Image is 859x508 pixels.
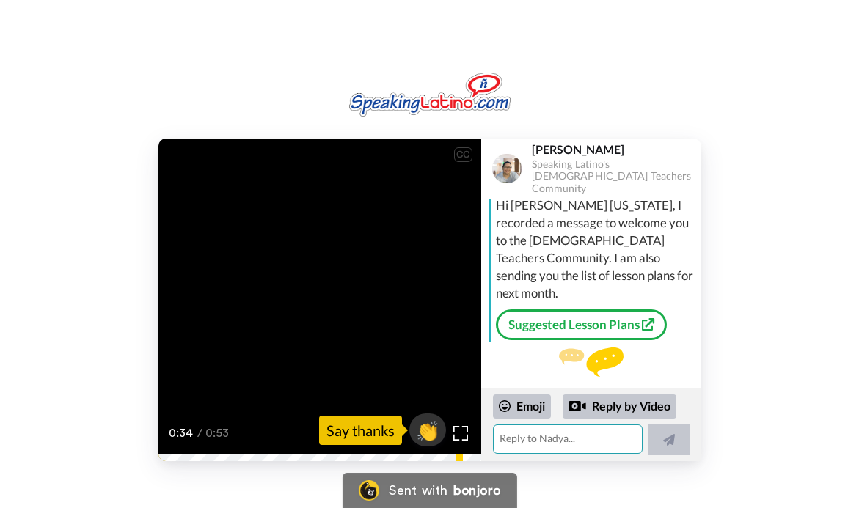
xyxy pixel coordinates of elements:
[559,347,624,377] img: message.svg
[496,196,698,302] div: Hi [PERSON_NAME] [US_STATE], I recorded a message to welcome you to the [DEMOGRAPHIC_DATA] Teache...
[532,142,701,156] div: [PERSON_NAME]
[409,419,446,442] span: 👏
[169,424,194,442] span: 0:34
[358,480,379,501] img: Bonjoro Logo
[489,151,524,186] img: Profile Image
[205,424,231,442] span: 0:53
[496,309,667,340] a: Suggested Lesson Plans
[319,416,402,445] div: Say thanks
[493,394,551,418] div: Emoji
[342,473,516,508] a: Bonjoro LogoSent withbonjoro
[409,413,446,446] button: 👏
[197,424,202,442] span: /
[454,147,472,162] div: CC
[453,426,468,441] img: Full screen
[453,484,500,497] div: bonjoro
[569,397,586,415] div: Reply by Video
[349,73,511,117] img: logo
[481,347,701,401] div: Send [PERSON_NAME] a reply.
[389,484,447,497] div: Sent with
[532,158,701,195] div: Speaking Latino's [DEMOGRAPHIC_DATA] Teachers Community
[563,394,676,419] div: Reply by Video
